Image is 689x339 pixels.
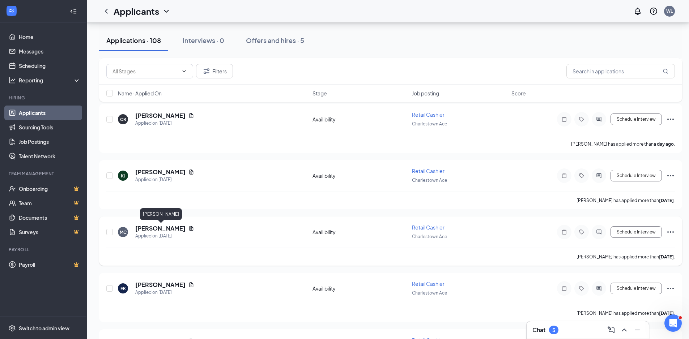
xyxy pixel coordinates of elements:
svg: Minimize [633,326,642,334]
button: Schedule Interview [611,283,662,294]
a: Scheduling [19,59,81,73]
div: EK [120,286,126,292]
a: OnboardingCrown [19,181,81,196]
svg: ChevronLeft [102,7,111,16]
span: Score [511,90,526,97]
p: [PERSON_NAME] has applied more than . [571,141,675,147]
svg: ComposeMessage [607,326,616,334]
svg: Analysis [9,77,16,84]
h5: [PERSON_NAME] [135,224,186,232]
div: Applied on [DATE] [135,120,194,127]
svg: Filter [202,67,211,76]
svg: ChevronDown [181,68,187,74]
svg: Tag [577,116,586,122]
span: Retail Cashier [412,280,445,287]
div: Applied on [DATE] [135,232,194,240]
div: Offers and hires · 5 [246,36,304,45]
p: [PERSON_NAME] has applied more than . [577,254,675,260]
div: Hiring [9,95,79,101]
span: Name · Applied On [118,90,162,97]
svg: ChevronDown [162,7,171,16]
span: Charlestown Ace [412,177,447,183]
svg: WorkstreamLogo [8,7,15,14]
svg: MagnifyingGlass [663,68,668,74]
a: Home [19,30,81,44]
h5: [PERSON_NAME] [135,281,186,289]
div: Applications · 108 [106,36,161,45]
svg: Ellipses [666,284,675,293]
svg: ChevronUp [620,326,629,334]
div: Availibility [312,116,408,123]
div: Applied on [DATE] [135,176,194,183]
svg: Tag [577,229,586,235]
svg: Settings [9,325,16,332]
span: Charlestown Ace [412,121,447,126]
a: Talent Network [19,149,81,163]
button: Minimize [631,324,643,336]
svg: Document [188,113,194,119]
div: Availibility [312,228,408,236]
p: [PERSON_NAME] has applied more than . [577,310,675,316]
div: 5 [552,327,555,333]
svg: Note [560,173,569,179]
div: Reporting [19,77,81,84]
svg: Tag [577,286,586,291]
h3: Chat [532,326,545,334]
b: [DATE] [659,254,674,259]
svg: Ellipses [666,228,675,236]
a: SurveysCrown [19,225,81,239]
div: Payroll [9,246,79,253]
svg: Note [560,286,569,291]
span: Retail Cashier [412,111,445,118]
svg: Note [560,229,569,235]
svg: Document [188,226,194,231]
b: [DATE] [659,198,674,203]
div: MC [120,229,127,235]
span: Retail Cashier [412,168,445,174]
h5: [PERSON_NAME] [135,168,186,176]
div: Availibility [312,285,408,292]
svg: ActiveChat [595,116,603,122]
svg: Tag [577,173,586,179]
p: [PERSON_NAME] has applied more than . [577,197,675,203]
span: Job posting [412,90,439,97]
button: ChevronUp [618,324,630,336]
svg: ActiveChat [595,286,603,291]
a: Messages [19,44,81,59]
svg: ActiveChat [595,229,603,235]
a: Job Postings [19,134,81,149]
svg: Collapse [70,8,77,15]
iframe: Intercom live chat [664,314,682,332]
h5: [PERSON_NAME] [135,112,186,120]
span: Retail Cashier [412,224,445,231]
div: CR [120,116,126,123]
a: Sourcing Tools [19,120,81,134]
input: All Stages [112,67,178,75]
button: Filter Filters [196,64,233,78]
div: [PERSON_NAME] [140,208,182,220]
svg: Ellipses [666,171,675,180]
span: Charlestown Ace [412,234,447,239]
button: Schedule Interview [611,226,662,238]
div: KJ [121,173,126,179]
a: DocumentsCrown [19,210,81,225]
div: Availibility [312,172,408,179]
div: Switch to admin view [19,325,69,332]
svg: ActiveChat [595,173,603,179]
div: Applied on [DATE] [135,289,194,296]
svg: Document [188,282,194,288]
span: Charlestown Ace [412,290,447,296]
div: Team Management [9,171,79,177]
b: [DATE] [659,310,674,316]
span: Stage [312,90,327,97]
svg: QuestionInfo [649,7,658,16]
button: Schedule Interview [611,170,662,181]
div: Interviews · 0 [183,36,224,45]
b: a day ago [654,141,674,147]
svg: Document [188,169,194,175]
a: Applicants [19,106,81,120]
a: TeamCrown [19,196,81,210]
div: WL [666,8,673,14]
svg: Note [560,116,569,122]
